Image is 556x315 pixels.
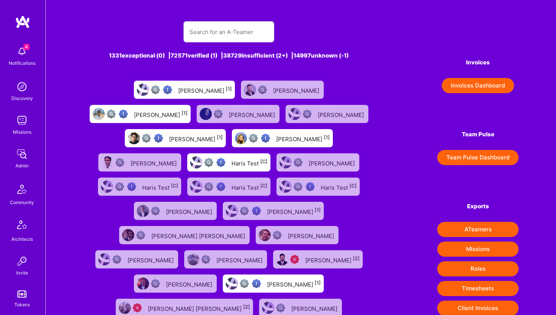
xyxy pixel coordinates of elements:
a: User AvatarNot Scrubbed[PERSON_NAME] [181,247,270,271]
div: Notifications [9,59,36,67]
div: [PERSON_NAME] [134,109,188,119]
div: [PERSON_NAME] [166,206,214,216]
img: User Avatar [280,156,292,168]
img: High Potential User [306,182,315,191]
img: Not fully vetted [142,134,151,143]
sup: [2] [353,256,360,261]
img: logo [15,15,30,29]
a: User AvatarNot fully vettedHigh Potential UserHaris Test[C] [273,175,363,199]
img: High Potential User [163,85,172,94]
sup: [C] [260,183,267,189]
img: User Avatar [226,278,238,290]
div: [PERSON_NAME] [288,230,335,240]
sup: [1] [324,134,330,140]
a: User AvatarNot fully vettedHigh Potential User[PERSON_NAME][1] [220,199,327,223]
a: User AvatarNot fully vettedHigh Potential UserHaris Test[C] [95,175,184,199]
img: User Avatar [262,302,274,314]
img: admin teamwork [14,147,30,162]
img: High Potential User [154,134,163,143]
img: High Potential User [261,134,270,143]
img: Not Scrubbed [151,279,160,288]
div: [PERSON_NAME] [PERSON_NAME] [148,303,250,313]
img: Not Scrubbed [273,231,282,240]
div: [PERSON_NAME] [267,206,321,216]
img: Unqualified [133,303,142,312]
div: [PERSON_NAME] [273,85,321,95]
img: Not Scrubbed [136,231,145,240]
div: Community [10,198,34,206]
img: tokens [17,290,26,298]
img: User Avatar [128,132,140,144]
a: User AvatarNot Scrubbed[PERSON_NAME] [194,102,283,126]
h4: Invoices [437,59,519,66]
img: Not fully vetted [115,182,124,191]
h4: Exports [437,203,519,210]
img: User Avatar [259,229,271,241]
img: Not fully vetted [204,158,213,167]
div: [PERSON_NAME] [PERSON_NAME] [151,230,247,240]
sup: [C] [349,183,357,189]
sup: [1] [315,280,321,285]
sup: [1] [226,86,232,92]
img: Not fully vetted [240,279,249,288]
a: User AvatarNot Scrubbed[PERSON_NAME] [95,150,184,175]
img: User Avatar [280,181,292,193]
a: User AvatarNot Scrubbed[PERSON_NAME] [131,199,220,223]
button: Timesheets [437,281,519,296]
img: User Avatar [137,84,149,96]
div: [PERSON_NAME] [127,254,175,264]
img: User Avatar [190,181,202,193]
img: High Potential User [127,182,136,191]
a: User AvatarNot Scrubbed[PERSON_NAME] [283,102,371,126]
div: Architects [11,235,33,243]
a: User AvatarNot Scrubbed[PERSON_NAME] [PERSON_NAME] [116,223,253,247]
div: 1331 exceptional (0) | 72571 verified (1) | 38729 insufficient (2+) | 14997 unknown (-1) [83,51,375,59]
div: [PERSON_NAME] [291,303,339,313]
img: User Avatar [200,108,212,120]
img: User Avatar [101,156,113,168]
div: [PERSON_NAME] [305,254,360,264]
button: Invoices Dashboard [442,78,514,93]
img: Not Scrubbed [115,158,124,167]
img: User Avatar [93,108,105,120]
img: User Avatar [122,229,134,241]
a: Team Pulse Dashboard [437,150,519,165]
div: [PERSON_NAME] [309,157,356,167]
img: User Avatar [289,108,301,120]
sup: [2] [243,304,250,310]
h4: Team Pulse [437,131,519,138]
img: Not fully vetted [249,134,258,143]
img: Community [13,180,31,198]
button: Roles [437,261,519,276]
img: Not Scrubbed [258,85,267,94]
a: User AvatarNot fully vettedHigh Potential UserHaris Test[C] [184,175,273,199]
div: [PERSON_NAME] [178,85,232,95]
img: bell [14,44,30,59]
a: User AvatarNot Scrubbed[PERSON_NAME] [253,223,342,247]
sup: [1] [217,134,223,140]
div: [PERSON_NAME] [169,133,223,143]
img: Not fully vetted [204,182,213,191]
img: Not fully vetted [240,206,249,215]
img: User Avatar [119,302,131,314]
input: Search for an A-Teamer [189,22,268,42]
sup: [C] [171,183,178,189]
img: Not fully vetted [294,182,303,191]
img: User Avatar [235,132,247,144]
img: Unqualified [290,255,299,264]
sup: [1] [315,207,321,213]
img: User Avatar [276,253,288,265]
img: User Avatar [98,253,110,265]
sup: [C] [260,159,267,164]
img: High Potential User [216,182,225,191]
a: User AvatarNot Scrubbed[PERSON_NAME] [92,247,181,271]
img: Not Scrubbed [201,255,210,264]
div: [PERSON_NAME] [267,279,321,288]
img: User Avatar [187,253,199,265]
a: User AvatarNot fully vettedHigh Potential User[PERSON_NAME][1] [87,102,194,126]
img: High Potential User [252,206,261,215]
a: User AvatarNot Scrubbed[PERSON_NAME] [131,271,220,296]
div: Missions [13,128,31,136]
img: User Avatar [101,181,113,193]
img: Not fully vetted [107,109,116,119]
